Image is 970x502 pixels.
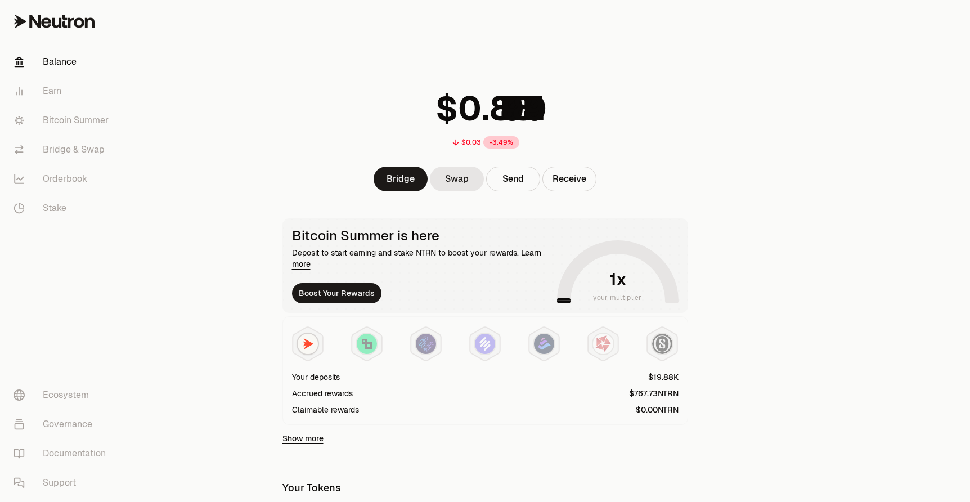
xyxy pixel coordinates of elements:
[282,433,324,444] a: Show more
[5,468,122,497] a: Support
[5,194,122,223] a: Stake
[5,106,122,135] a: Bitcoin Summer
[430,167,484,191] a: Swap
[475,334,495,354] img: Solv Points
[292,371,340,383] div: Your deposits
[298,334,318,354] img: NTRN
[5,135,122,164] a: Bridge & Swap
[5,439,122,468] a: Documentation
[486,167,540,191] button: Send
[593,334,613,354] img: Mars Fragments
[5,47,122,77] a: Balance
[374,167,428,191] a: Bridge
[652,334,672,354] img: Structured Points
[534,334,554,354] img: Bedrock Diamonds
[461,138,481,147] div: $0.03
[542,167,596,191] button: Receive
[5,77,122,106] a: Earn
[282,480,341,496] div: Your Tokens
[593,292,642,303] span: your multiplier
[5,380,122,410] a: Ecosystem
[292,228,553,244] div: Bitcoin Summer is here
[292,283,381,303] button: Boost Your Rewards
[292,388,353,399] div: Accrued rewards
[357,334,377,354] img: Lombard Lux
[5,164,122,194] a: Orderbook
[483,136,519,149] div: -3.49%
[292,404,359,415] div: Claimable rewards
[416,334,436,354] img: EtherFi Points
[292,247,553,270] div: Deposit to start earning and stake NTRN to boost your rewards.
[5,410,122,439] a: Governance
